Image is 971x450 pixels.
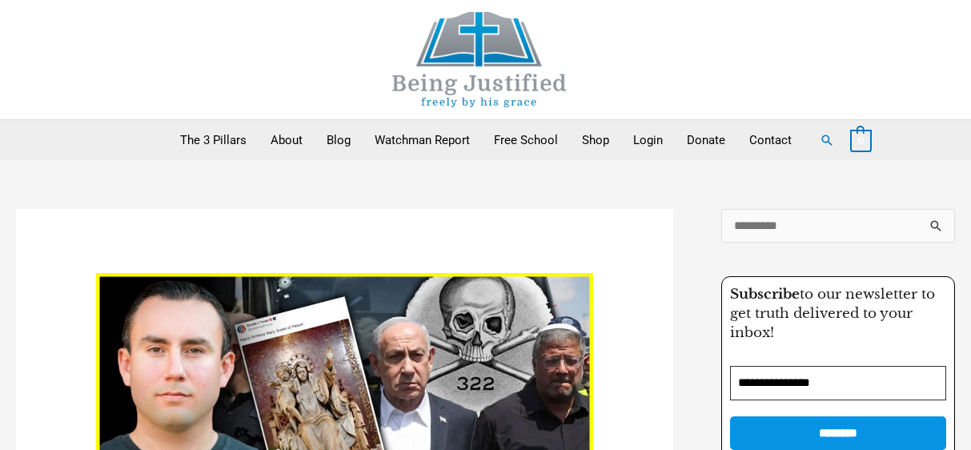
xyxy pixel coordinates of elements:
[675,120,737,160] a: Donate
[858,135,864,147] span: 0
[259,120,315,160] a: About
[730,286,800,303] strong: Subscribe
[820,133,834,147] a: Search button
[168,120,259,160] a: The 3 Pillars
[359,12,600,107] img: Being Justified
[730,286,935,341] span: to our newsletter to get truth delivered to your inbox!
[730,366,946,400] input: Email Address *
[850,133,872,147] a: View Shopping Cart, empty
[621,120,675,160] a: Login
[168,120,804,160] nav: Primary Site Navigation
[482,120,570,160] a: Free School
[363,120,482,160] a: Watchman Report
[315,120,363,160] a: Blog
[570,120,621,160] a: Shop
[737,120,804,160] a: Contact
